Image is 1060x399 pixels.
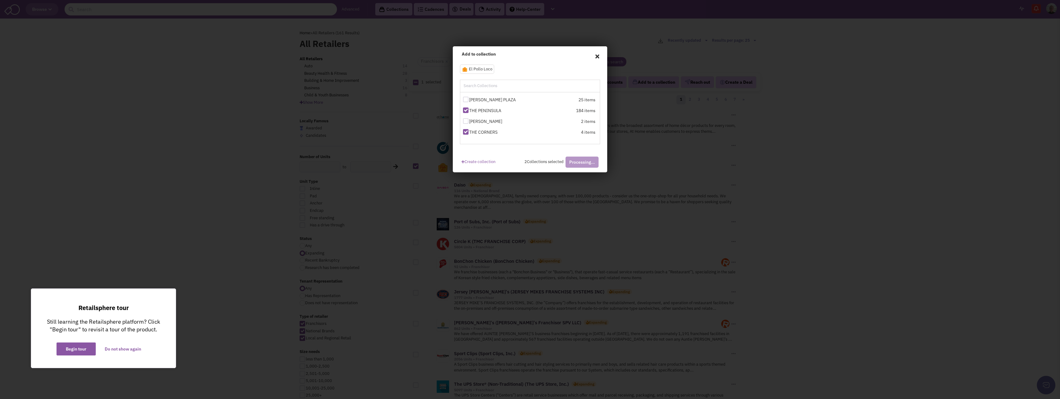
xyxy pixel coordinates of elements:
[57,342,96,355] button: Begin tour
[463,107,531,114] label: THE PENINSULA
[531,129,595,137] div: 4 items
[463,97,531,103] label: [PERSON_NAME] PLAZA
[44,318,163,333] p: Still learning the Retailsphere platform? Click "Begin tour" to revisit a tour of the product.
[531,97,595,104] div: 25 items
[463,129,531,135] label: THE CORNERS
[531,118,595,126] div: 2 items
[469,66,492,72] span: El Pollo Loco
[95,342,150,355] button: Do not show again
[463,83,517,89] input: Search Collections
[531,107,595,115] div: 184 items
[461,157,495,165] a: Create collection
[44,304,163,312] p: Retailsphere tour
[524,159,564,165] div: Collections selected
[524,159,527,164] span: 2
[595,51,600,61] span: ×
[463,118,531,124] label: [PERSON_NAME]
[462,51,598,57] h4: Add to collection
